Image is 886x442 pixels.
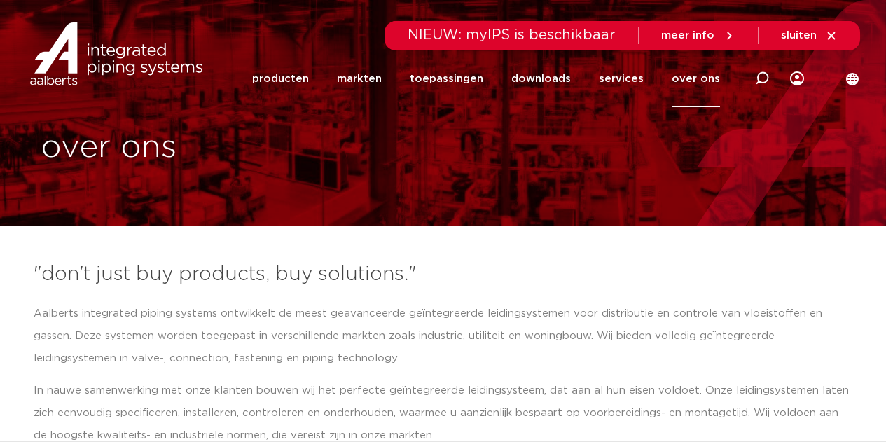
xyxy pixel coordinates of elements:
[661,30,714,41] span: meer info
[781,30,817,41] span: sluiten
[34,303,853,370] p: Aalberts integrated piping systems ontwikkelt de meest geavanceerde geïntegreerde leidingsystemen...
[511,50,571,107] a: downloads
[790,50,804,107] div: my IPS
[337,50,382,107] a: markten
[34,261,853,289] h3: "don't just buy products, buy solutions."
[410,50,483,107] a: toepassingen
[781,29,838,42] a: sluiten
[661,29,735,42] a: meer info
[41,125,436,170] h1: over ons
[672,50,720,107] a: over ons
[408,28,616,42] span: NIEUW: myIPS is beschikbaar
[252,50,720,107] nav: Menu
[252,50,309,107] a: producten
[599,50,644,107] a: services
